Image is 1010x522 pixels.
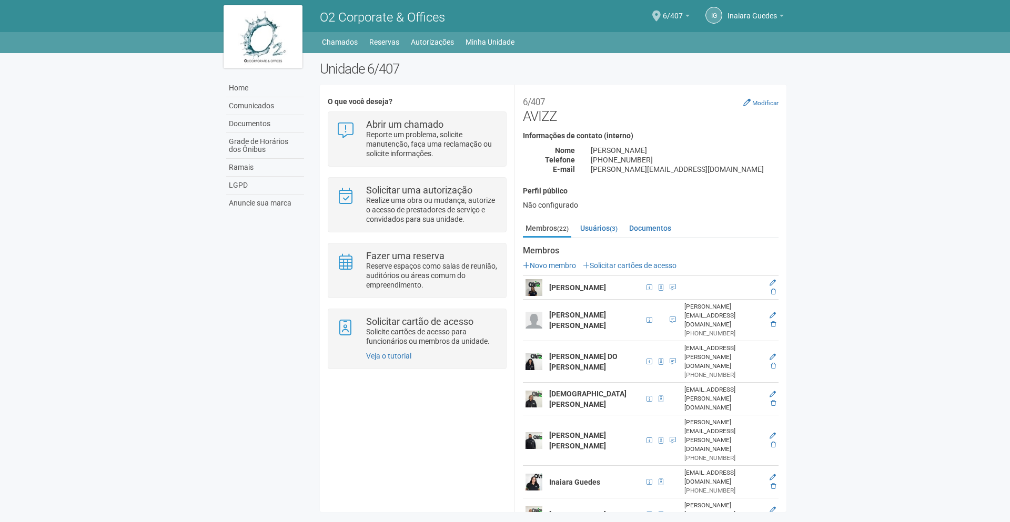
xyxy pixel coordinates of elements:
img: user.png [526,432,542,449]
strong: [PERSON_NAME] [549,510,606,519]
a: Editar membro [770,279,776,286]
img: user.png [526,279,542,296]
div: [EMAIL_ADDRESS][DOMAIN_NAME] [684,468,763,486]
div: Não configurado [523,200,779,210]
p: Reporte um problema, solicite manutenção, faça uma reclamação ou solicite informações. [366,130,498,158]
strong: Telefone [545,156,575,164]
small: 6/407 [523,97,545,107]
a: Excluir membro [771,483,776,490]
a: Home [226,79,304,97]
img: logo.jpg [224,5,302,68]
h2: Unidade 6/407 [320,61,786,77]
a: Solicitar uma autorização Realize uma obra ou mudança, autorize o acesso de prestadores de serviç... [336,186,498,224]
a: Fazer uma reserva Reserve espaços como salas de reunião, auditórios ou áreas comum do empreendime... [336,251,498,290]
div: [PERSON_NAME][EMAIL_ADDRESS][DOMAIN_NAME] [684,302,763,329]
strong: [DEMOGRAPHIC_DATA][PERSON_NAME] [549,390,627,408]
h4: Informações de contato (interno) [523,132,779,140]
div: [EMAIL_ADDRESS][PERSON_NAME][DOMAIN_NAME] [684,344,763,371]
strong: [PERSON_NAME] DO [PERSON_NAME] [549,352,618,371]
a: Editar membro [770,391,776,398]
a: Editar membro [770,353,776,361]
strong: Abrir um chamado [366,119,443,130]
a: Modificar [743,98,779,107]
p: Solicite cartões de acesso para funcionários ou membros da unidade. [366,327,498,346]
strong: E-mail [553,165,575,173]
a: IG [705,7,722,24]
a: Anuncie sua marca [226,195,304,212]
small: (3) [610,225,618,232]
a: Documentos [226,115,304,133]
a: Autorizações [411,35,454,49]
div: [PERSON_NAME] [583,146,786,155]
strong: Inaiara Guedes [549,478,600,486]
a: Comunicados [226,97,304,115]
a: Inaiara Guedes [728,13,784,22]
strong: Solicitar uma autorização [366,185,472,196]
a: Abrir um chamado Reporte um problema, solicite manutenção, faça uma reclamação ou solicite inform... [336,120,498,158]
img: user.png [526,353,542,370]
p: Reserve espaços como salas de reunião, auditórios ou áreas comum do empreendimento. [366,261,498,290]
a: Editar membro [770,474,776,481]
span: 6/407 [663,2,683,20]
a: Minha Unidade [466,35,514,49]
strong: Fazer uma reserva [366,250,445,261]
a: Grade de Horários dos Ônibus [226,133,304,159]
small: (22) [557,225,569,232]
img: user.png [526,391,542,407]
div: [EMAIL_ADDRESS][PERSON_NAME][DOMAIN_NAME] [684,385,763,412]
h2: AVIZZ [523,93,779,124]
a: Ramais [226,159,304,177]
a: Excluir membro [771,400,776,407]
span: O2 Corporate & Offices [320,10,445,25]
a: Editar membro [770,312,776,319]
img: user.png [526,474,542,490]
strong: [PERSON_NAME] [PERSON_NAME] [549,431,606,450]
a: LGPD [226,177,304,195]
div: [PHONE_NUMBER] [684,454,763,463]
div: [PHONE_NUMBER] [684,486,763,495]
a: Usuários(3) [578,220,620,236]
a: Veja o tutorial [366,352,411,360]
div: [PHONE_NUMBER] [583,155,786,165]
strong: [PERSON_NAME] [549,283,606,292]
a: Membros(22) [523,220,571,238]
a: Excluir membro [771,362,776,370]
a: Excluir membro [771,288,776,295]
a: Chamados [322,35,358,49]
div: [PHONE_NUMBER] [684,329,763,338]
a: Solicitar cartões de acesso [583,261,676,270]
strong: [PERSON_NAME] [PERSON_NAME] [549,311,606,330]
a: Novo membro [523,261,576,270]
div: [PHONE_NUMBER] [684,371,763,380]
img: user.png [526,312,542,329]
a: Excluir membro [771,321,776,328]
small: Modificar [752,99,779,107]
span: Inaiara Guedes [728,2,777,20]
a: Solicitar cartão de acesso Solicite cartões de acesso para funcionários ou membros da unidade. [336,317,498,346]
strong: Nome [555,146,575,155]
a: Excluir membro [771,441,776,448]
p: Realize uma obra ou mudança, autorize o acesso de prestadores de serviço e convidados para sua un... [366,196,498,224]
h4: O que você deseja? [328,98,506,106]
div: [PERSON_NAME][EMAIL_ADDRESS][DOMAIN_NAME] [583,165,786,174]
a: Editar membro [770,506,776,514]
a: Reservas [369,35,399,49]
strong: Solicitar cartão de acesso [366,316,473,327]
h4: Perfil público [523,187,779,195]
a: Editar membro [770,432,776,439]
div: [PERSON_NAME][EMAIL_ADDRESS][PERSON_NAME][DOMAIN_NAME] [684,418,763,454]
strong: Membros [523,246,779,255]
a: 6/407 [663,13,690,22]
a: Documentos [627,220,674,236]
